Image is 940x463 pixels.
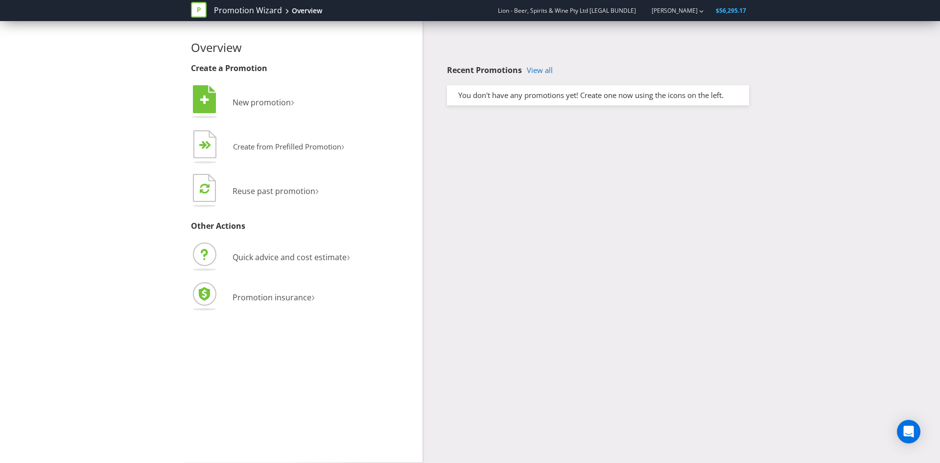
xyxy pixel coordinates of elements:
a: Promotion Wizard [214,5,282,16]
h3: Create a Promotion [191,64,415,73]
div: Overview [292,6,322,16]
span: Recent Promotions [447,65,522,75]
a: Promotion insurance› [191,292,315,303]
h3: Other Actions [191,222,415,231]
span: Lion - Beer, Spirits & Wine Pty Ltd [LEGAL BUNDLE] [498,6,636,15]
span: Promotion insurance [233,292,311,303]
span: › [347,248,350,264]
a: Quick advice and cost estimate› [191,252,350,263]
div: You don't have any promotions yet! Create one now using the icons on the left. [451,90,745,100]
a: [PERSON_NAME] [642,6,698,15]
span: › [341,138,345,153]
span: › [315,182,319,198]
button: Create from Prefilled Promotion› [191,128,345,167]
span: $56,295.17 [716,6,746,15]
tspan:  [200,183,210,194]
span: Reuse past promotion [233,186,315,196]
span: Quick advice and cost estimate [233,252,347,263]
span: › [311,288,315,304]
tspan:  [205,141,211,150]
span: New promotion [233,97,291,108]
span: Create from Prefilled Promotion [233,142,341,151]
h2: Overview [191,41,415,54]
span: › [291,93,294,109]
a: View all [527,66,553,74]
tspan:  [200,95,209,105]
div: Open Intercom Messenger [897,420,920,443]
